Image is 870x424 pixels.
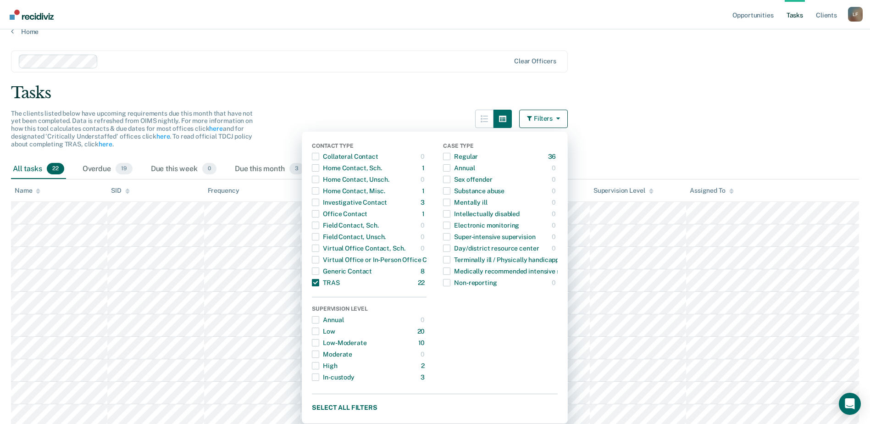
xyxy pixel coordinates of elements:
[421,264,427,279] div: 8
[156,133,170,140] a: here
[418,275,427,290] div: 22
[848,7,863,22] div: L F
[47,163,64,175] span: 22
[421,347,427,362] div: 0
[81,159,134,179] div: Overdue19
[421,195,427,210] div: 3
[312,149,378,164] div: Collateral Contact
[312,229,386,244] div: Field Contact, Unsch.
[443,218,519,233] div: Electronic monitoring
[208,187,239,195] div: Frequency
[312,195,387,210] div: Investigative Contact
[443,172,492,187] div: Sex offender
[312,184,385,198] div: Home Contact, Misc.
[552,206,558,221] div: 0
[443,206,520,221] div: Intellectually disabled
[312,358,337,373] div: High
[443,161,475,175] div: Annual
[312,370,355,385] div: In-custody
[312,264,372,279] div: Generic Contact
[690,187,733,195] div: Assigned To
[443,195,487,210] div: Mentally ill
[421,149,427,164] div: 0
[552,275,558,290] div: 0
[312,324,335,339] div: Low
[209,125,222,132] a: here
[312,143,427,151] div: Contact Type
[312,218,378,233] div: Field Contact, Sch.
[418,335,427,350] div: 10
[443,264,590,279] div: Medically recommended intensive supervision
[312,172,389,187] div: Home Contact, Unsch.
[421,172,427,187] div: 0
[443,241,539,256] div: Day/district resource center
[10,10,54,20] img: Recidiviz
[552,229,558,244] div: 0
[552,184,558,198] div: 0
[312,206,367,221] div: Office Contact
[552,195,558,210] div: 0
[552,172,558,187] div: 0
[312,275,339,290] div: TRAS
[443,275,497,290] div: Non-reporting
[312,347,352,362] div: Moderate
[202,163,216,175] span: 0
[312,241,405,256] div: Virtual Office Contact, Sch.
[848,7,863,22] button: Profile dropdown button
[443,149,478,164] div: Regular
[422,161,427,175] div: 1
[312,402,558,413] button: Select all filters
[519,110,568,128] button: Filters
[593,187,654,195] div: Supervision Level
[421,229,427,244] div: 0
[11,84,859,102] div: Tasks
[417,324,427,339] div: 20
[421,312,427,327] div: 0
[289,163,304,175] span: 3
[312,306,427,314] div: Supervision Level
[11,28,859,36] a: Home
[839,393,861,415] div: Open Intercom Messenger
[422,206,427,221] div: 1
[111,187,130,195] div: SID
[443,252,566,267] div: Terminally ill / Physically handicapped
[99,140,112,148] a: here
[312,161,382,175] div: Home Contact, Sch.
[11,159,66,179] div: All tasks22
[552,241,558,256] div: 0
[421,218,427,233] div: 0
[312,335,366,350] div: Low-Moderate
[421,358,427,373] div: 2
[552,218,558,233] div: 0
[421,241,427,256] div: 0
[11,110,253,148] span: The clients listed below have upcoming requirements due this month that have not yet been complet...
[116,163,133,175] span: 19
[443,184,504,198] div: Substance abuse
[15,187,40,195] div: Name
[443,143,558,151] div: Case Type
[312,252,447,267] div: Virtual Office or In-Person Office Contact
[443,229,535,244] div: Super-intensive supervision
[548,149,558,164] div: 36
[422,184,427,198] div: 1
[421,370,427,385] div: 3
[312,312,344,327] div: Annual
[149,159,218,179] div: Due this week0
[514,57,556,65] div: Clear officers
[233,159,306,179] div: Due this month3
[552,161,558,175] div: 0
